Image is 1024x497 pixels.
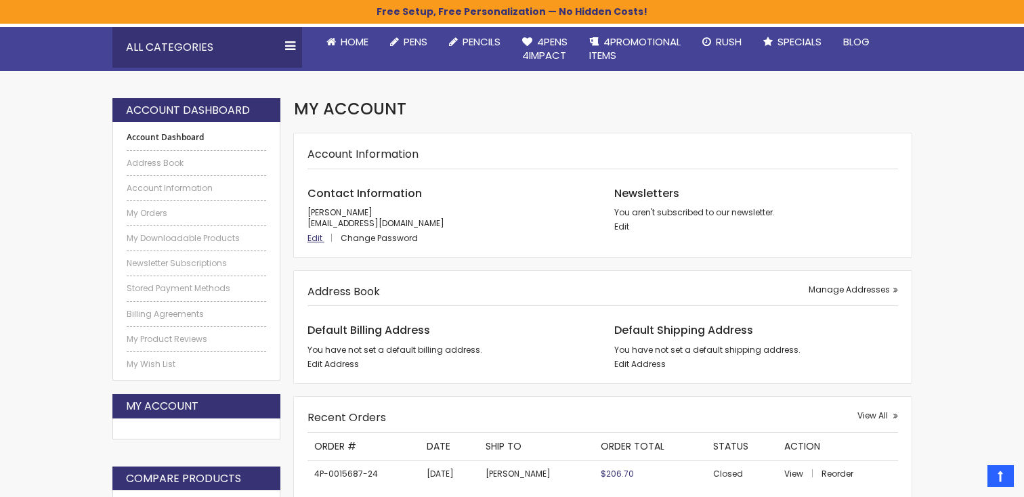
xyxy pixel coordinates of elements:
a: Blog [832,27,880,57]
span: Rush [716,35,742,49]
a: Billing Agreements [127,309,266,320]
span: Home [341,35,368,49]
div: All Categories [112,27,302,68]
strong: Recent Orders [307,410,386,425]
span: Blog [843,35,870,49]
a: Edit Address [614,358,666,370]
a: 4PROMOTIONALITEMS [578,27,691,71]
span: $206.70 [601,468,634,479]
span: Specials [777,35,822,49]
a: Change Password [341,232,418,244]
a: Reorder [822,468,853,479]
a: View All [857,410,898,421]
span: Contact Information [307,186,422,201]
span: View [784,468,803,479]
span: Newsletters [614,186,679,201]
td: Closed [706,460,777,487]
th: Date [420,433,479,460]
a: Edit Address [307,358,359,370]
address: You have not set a default billing address. [307,345,591,355]
a: Top [987,465,1014,487]
strong: Account Dashboard [127,132,266,143]
th: Order Total [594,433,706,460]
span: Pencils [463,35,500,49]
a: Manage Addresses [809,284,898,295]
address: You have not set a default shipping address. [614,345,898,355]
td: [DATE] [420,460,479,487]
td: [PERSON_NAME] [479,460,593,487]
th: Ship To [479,433,593,460]
strong: My Account [126,399,198,414]
th: Action [777,433,898,460]
a: View [784,468,819,479]
span: Default Billing Address [307,322,430,338]
span: View All [857,410,888,421]
p: You aren't subscribed to our newsletter. [614,207,898,218]
p: [PERSON_NAME] [EMAIL_ADDRESS][DOMAIN_NAME] [307,207,591,229]
a: Edit [307,232,339,244]
strong: Address Book [307,284,380,299]
a: Pens [379,27,438,57]
a: Specials [752,27,832,57]
a: 4Pens4impact [511,27,578,71]
a: My Downloadable Products [127,233,266,244]
a: Stored Payment Methods [127,283,266,294]
span: Pens [404,35,427,49]
span: 4Pens 4impact [522,35,568,62]
a: Address Book [127,158,266,169]
a: My Orders [127,208,266,219]
th: Order # [307,433,420,460]
a: My Wish List [127,359,266,370]
span: My Account [294,98,406,120]
strong: Account Information [307,146,419,162]
a: My Product Reviews [127,334,266,345]
span: Default Shipping Address [614,322,753,338]
a: Home [316,27,379,57]
a: Rush [691,27,752,57]
strong: Account Dashboard [126,103,250,118]
td: 4P-0015687-24 [307,460,420,487]
span: 4PROMOTIONAL ITEMS [589,35,681,62]
a: Pencils [438,27,511,57]
th: Status [706,433,777,460]
strong: Compare Products [126,471,241,486]
span: Manage Addresses [809,284,890,295]
span: Edit [307,232,322,244]
a: Edit [614,221,629,232]
a: Newsletter Subscriptions [127,258,266,269]
a: Account Information [127,183,266,194]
